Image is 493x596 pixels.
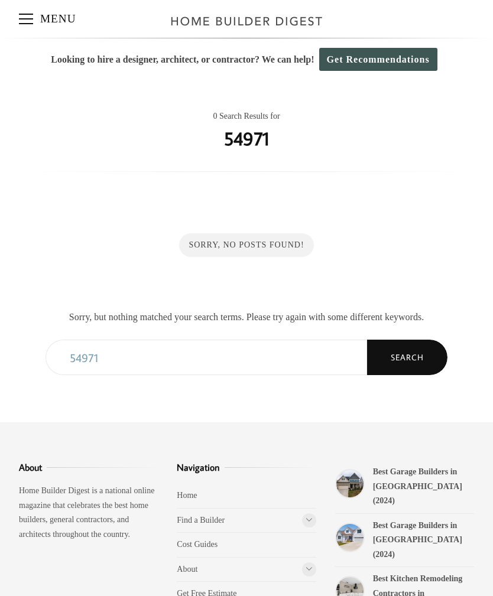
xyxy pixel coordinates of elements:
a: Best Garage Builders in Suffolk (2024) [335,469,365,499]
a: Get Recommendations [319,48,437,71]
span: 0 Search Results for [213,109,280,124]
h3: Navigation [177,460,316,474]
input: Search... [46,340,367,375]
p: Sorry, but nothing matched your search terms. Please try again with some different keywords. [46,309,447,325]
a: About [177,565,197,574]
a: Find a Builder [177,516,225,525]
a: Cost Guides [177,540,218,549]
button: Search [367,340,447,375]
img: Home Builder Digest [166,9,328,32]
a: Home [177,491,197,500]
span: Search [391,352,424,363]
h1: 54971 [224,124,270,152]
p: Home Builder Digest is a national online magazine that celebrates the best home builders, general... [19,484,158,542]
a: Best Garage Builders in [GEOGRAPHIC_DATA] (2024) [373,467,462,505]
a: Best Garage Builders in Chesapeake (2024) [335,523,365,552]
h3: About [19,460,158,474]
a: Best Garage Builders in [GEOGRAPHIC_DATA] (2024) [373,521,462,559]
span: Menu [19,18,33,19]
div: Sorry, No Posts Found! [179,233,313,258]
